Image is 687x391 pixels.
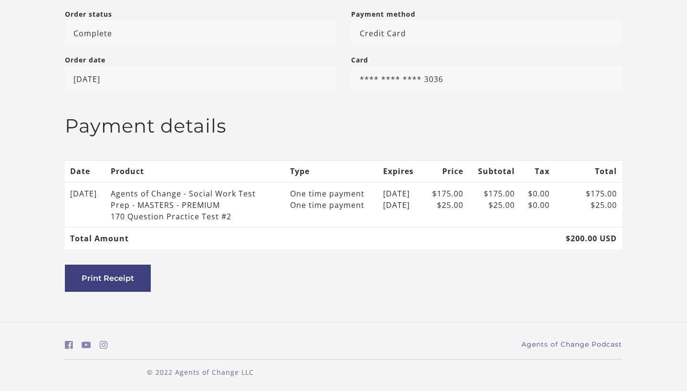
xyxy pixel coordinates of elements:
strong: Card [351,55,368,64]
p: Complete [65,21,336,46]
a: https://www.facebook.com/groups/aswbtestprep (Open in a new window) [65,338,73,352]
button: Print Receipt [65,265,151,292]
th: Tax [520,160,555,182]
p: © 2022 Agents of Change LLC [65,367,336,377]
td: $175.00 $25.00 [555,182,622,227]
th: Price [423,160,468,182]
td: [DATE] [65,182,105,227]
p: Credit Card [351,21,622,46]
td: $0.00 $0.00 [520,182,555,227]
td: $175.00 $25.00 [423,182,468,227]
th: Expires [378,160,423,182]
div: Agents of Change - Social Work Test Prep - MASTERS - PREMIUM 170 Question Practice Test #2 [111,188,263,222]
strong: Total Amount [70,233,129,244]
strong: Order date [65,55,105,64]
i: https://www.youtube.com/c/AgentsofChangeTestPrepbyMeaganMitchell (Open in a new window) [82,340,91,350]
td: $175.00 $25.00 [468,182,520,227]
i: https://www.facebook.com/groups/aswbtestprep (Open in a new window) [65,340,73,350]
th: Date [65,160,105,182]
th: Type [285,160,378,182]
strong: Order status [65,10,112,19]
th: Product [105,160,285,182]
p: [DATE] [65,67,336,92]
th: Total [555,160,622,182]
td: One time payment One time payment [285,182,378,227]
th: Subtotal [468,160,520,182]
strong: Payment method [351,10,416,19]
a: Agents of Change Podcast [521,340,622,350]
h3: Payment details [65,114,622,137]
a: https://www.instagram.com/agentsofchangeprep/ (Open in a new window) [100,338,108,352]
i: https://www.instagram.com/agentsofchangeprep/ (Open in a new window) [100,340,108,350]
strong: $200.00 USD [566,233,617,244]
a: https://www.youtube.com/c/AgentsofChangeTestPrepbyMeaganMitchell (Open in a new window) [82,338,91,352]
td: [DATE] [DATE] [378,182,423,227]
